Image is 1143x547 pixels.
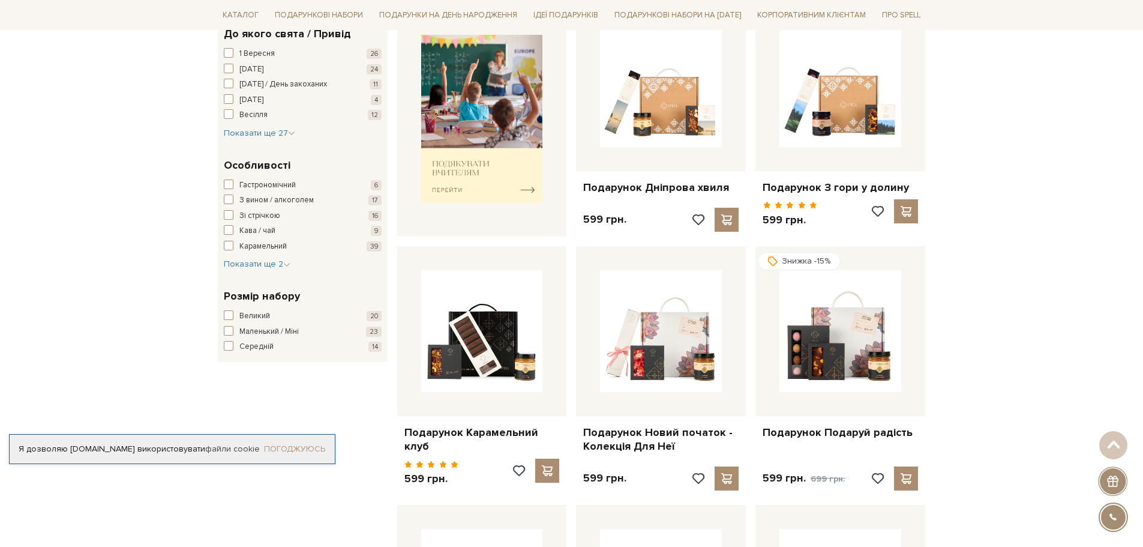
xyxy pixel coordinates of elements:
a: файли cookie [205,444,260,454]
button: Середній 14 [224,341,382,353]
span: Кава / чай [239,225,275,237]
p: 599 грн. [583,471,626,485]
a: Подарунок Карамельний клуб [404,426,560,454]
a: Погоджуюсь [264,444,325,455]
img: banner [421,35,543,204]
span: 20 [367,311,382,321]
p: 599 грн. [763,471,845,486]
span: [DATE] / День закоханих [239,79,327,91]
a: Ідеї подарунків [529,6,603,25]
a: Подарункові набори [270,6,368,25]
button: Гастрономічний 6 [224,180,382,192]
button: З вином / алкоголем 17 [224,195,382,207]
span: 11 [370,79,382,89]
span: Особливості [224,157,290,174]
span: Зі стрічкою [239,210,280,222]
span: [DATE] [239,64,263,76]
button: Зі стрічкою 16 [224,210,382,222]
span: 14 [368,342,382,352]
button: Весілля 12 [224,109,382,121]
div: Я дозволяю [DOMAIN_NAME] використовувати [10,444,335,455]
a: Корпоративним клієнтам [752,5,871,25]
span: До якого свята / Привід [224,26,351,42]
a: Подарунки на День народження [374,6,522,25]
button: Маленький / Міні 23 [224,326,382,338]
p: 599 грн. [763,213,817,227]
span: 12 [368,110,382,120]
span: З вином / алкоголем [239,195,314,207]
a: Подарункові набори на [DATE] [610,5,746,25]
a: Подарунок Дніпрова хвиля [583,181,739,195]
span: 16 [368,211,382,221]
span: 26 [367,49,382,59]
span: Великий [239,310,270,322]
span: Розмір набору [224,288,300,304]
button: Великий 20 [224,310,382,322]
span: 24 [367,64,382,74]
button: [DATE] / День закоханих 11 [224,79,382,91]
span: Гастрономічний [239,180,296,192]
button: Показати ще 27 [224,127,295,139]
button: Карамельний 39 [224,241,382,253]
span: [DATE] [239,94,263,106]
span: 17 [368,195,382,205]
a: Подарунок З гори у долину [763,181,918,195]
span: Карамельний [239,241,287,253]
a: Подарунок Новий початок - Колекція Для Неї [583,426,739,454]
span: 6 [371,180,382,190]
button: 1 Вересня 26 [224,48,382,60]
span: 699 грн. [811,474,845,484]
p: 599 грн. [583,213,626,226]
button: Показати ще 2 [224,258,290,270]
span: 23 [366,327,382,337]
span: Весілля [239,109,268,121]
div: Знижка -15% [758,252,841,270]
span: 1 Вересня [239,48,275,60]
a: Про Spell [877,6,925,25]
span: Показати ще 2 [224,259,290,269]
a: Подарунок Подаруй радість [763,426,918,440]
span: Маленький / Міні [239,326,299,338]
p: 599 грн. [404,472,459,486]
span: 39 [367,241,382,252]
span: Показати ще 27 [224,128,295,138]
button: [DATE] 4 [224,94,382,106]
button: [DATE] 24 [224,64,382,76]
span: Середній [239,341,274,353]
a: Каталог [218,6,263,25]
span: 9 [371,226,382,236]
button: Кава / чай 9 [224,225,382,237]
span: 4 [371,95,382,105]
